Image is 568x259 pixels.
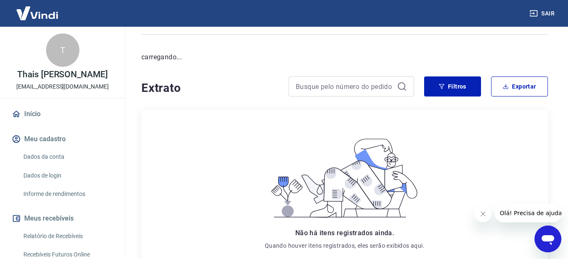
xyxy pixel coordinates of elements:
img: Vindi [10,0,64,26]
a: Dados da conta [20,148,115,165]
button: Meu cadastro [10,130,115,148]
p: Thais [PERSON_NAME] [17,70,108,79]
p: [EMAIL_ADDRESS][DOMAIN_NAME] [16,82,109,91]
input: Busque pelo número do pedido [296,80,394,93]
button: Filtros [424,76,481,96]
div: T [46,33,79,67]
button: Meus recebíveis [10,209,115,228]
button: Sair [528,6,558,21]
span: Não há itens registrados ainda. [295,229,394,237]
button: Exportar [491,76,548,96]
iframe: Botão para abrir a janela de mensagens [535,226,561,252]
a: Dados de login [20,167,115,184]
span: Olá! Precisa de ajuda? [5,6,70,13]
p: carregando... [141,52,548,62]
iframe: Mensagem da empresa [495,204,561,222]
iframe: Fechar mensagem [475,206,491,222]
h4: Extrato [141,80,279,96]
a: Início [10,105,115,123]
a: Informe de rendimentos [20,185,115,203]
a: Relatório de Recebíveis [20,228,115,245]
p: Quando houver itens registrados, eles serão exibidos aqui. [265,241,425,250]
